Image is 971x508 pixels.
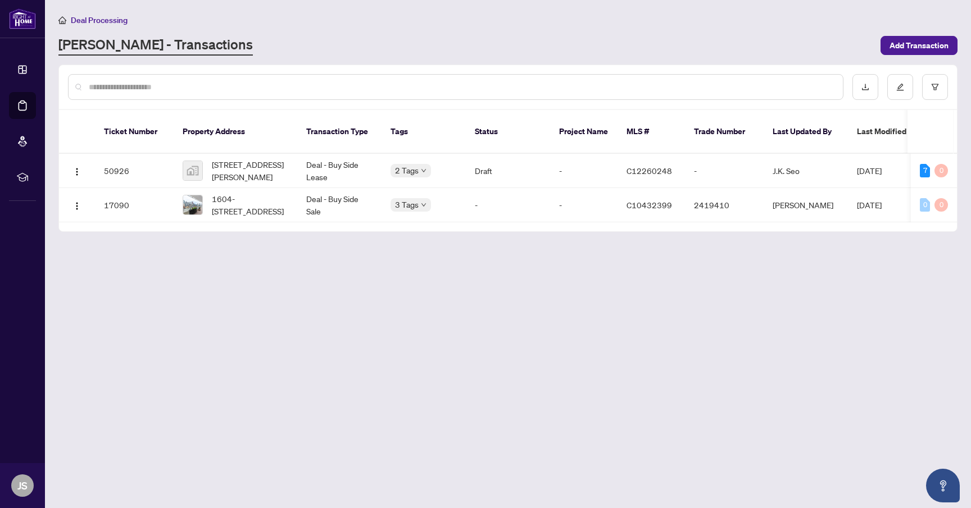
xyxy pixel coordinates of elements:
button: filter [922,74,948,100]
div: 0 [934,198,948,212]
button: Add Transaction [881,36,958,55]
span: edit [896,83,904,91]
th: Last Modified Date [848,110,949,154]
td: - [550,154,618,188]
th: MLS # [618,110,685,154]
th: Status [466,110,550,154]
span: [DATE] [857,166,882,176]
span: Add Transaction [890,36,949,54]
button: download [852,74,878,100]
span: download [861,83,869,91]
span: C10432399 [627,200,672,210]
span: filter [931,83,939,91]
span: [STREET_ADDRESS][PERSON_NAME] [212,158,288,183]
span: home [58,16,66,24]
button: Logo [68,196,86,214]
button: Open asap [926,469,960,502]
td: 2419410 [685,188,764,222]
td: Draft [466,154,550,188]
span: C12260248 [627,166,672,176]
th: Trade Number [685,110,764,154]
span: down [421,168,426,173]
th: Ticket Number [95,110,174,154]
div: 7 [920,164,930,177]
span: JS [17,478,28,493]
td: J.K. Seo [764,154,848,188]
td: [PERSON_NAME] [764,188,848,222]
th: Last Updated By [764,110,848,154]
td: 50926 [95,154,174,188]
span: 3 Tags [395,198,419,211]
span: down [421,202,426,208]
span: Deal Processing [71,15,128,25]
th: Project Name [550,110,618,154]
img: thumbnail-img [183,161,202,180]
div: 0 [920,198,930,212]
button: Logo [68,162,86,180]
button: edit [887,74,913,100]
td: Deal - Buy Side Lease [297,154,382,188]
th: Tags [382,110,466,154]
td: - [685,154,764,188]
img: Logo [72,202,81,210]
span: [DATE] [857,200,882,210]
th: Transaction Type [297,110,382,154]
span: 1604-[STREET_ADDRESS] [212,193,288,217]
span: 2 Tags [395,164,419,177]
a: [PERSON_NAME] - Transactions [58,35,253,56]
td: - [550,188,618,222]
span: Last Modified Date [857,125,925,138]
td: - [466,188,550,222]
div: 0 [934,164,948,177]
img: logo [9,8,36,29]
img: Logo [72,167,81,176]
img: thumbnail-img [183,195,202,214]
td: 17090 [95,188,174,222]
td: Deal - Buy Side Sale [297,188,382,222]
th: Property Address [174,110,297,154]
